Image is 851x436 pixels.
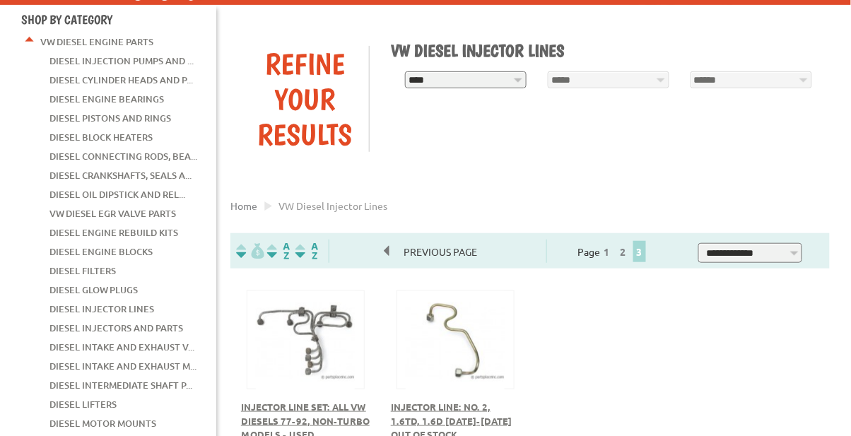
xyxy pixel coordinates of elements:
a: Diesel Connecting Rods, Bea... [49,147,197,165]
a: Diesel Injection Pumps and ... [49,52,194,70]
a: Diesel Oil Dipstick and Rel... [49,185,185,204]
a: Diesel Pistons and Rings [49,109,171,127]
a: Diesel Lifters [49,395,117,413]
a: Diesel Motor Mounts [49,414,156,432]
span: 3 [633,241,646,262]
a: Diesel Engine Bearings [49,90,164,108]
a: VW Diesel EGR Valve Parts [49,204,176,223]
a: 2 [617,245,630,258]
a: Diesel Crankshafts, Seals a... [49,166,192,184]
a: Diesel Intake and Exhaust V... [49,338,194,356]
a: Diesel Intake and Exhaust M... [49,357,196,375]
a: VW Diesel Engine Parts [40,33,153,51]
h4: Shop By Category [21,12,216,27]
h1: VW Diesel Injector Lines [391,40,819,61]
a: Diesel Engine Blocks [49,242,153,261]
a: Diesel Injector Lines [49,300,154,318]
a: Diesel Filters [49,261,116,280]
a: Home [230,199,257,212]
a: Diesel Glow Plugs [49,281,138,299]
div: Refine Your Results [241,46,369,152]
a: Diesel Block Heaters [49,128,153,146]
img: filterpricelow.svg [236,243,264,259]
img: Sort by Headline [264,243,293,259]
img: Sort by Sales Rank [293,243,321,259]
a: Diesel Engine Rebuild Kits [49,223,178,242]
a: Diesel Injectors and Parts [49,319,183,337]
a: Injector Line: No. 2, 1.6TD, 1.6D [DATE]-[DATE] [391,401,512,427]
a: Diesel Cylinder Heads and P... [49,71,193,89]
span: VW diesel injector lines [278,199,387,212]
a: Diesel Intermediate Shaft P... [49,376,192,394]
a: Previous Page [385,245,491,258]
a: 1 [601,245,614,258]
div: Page [546,240,677,263]
span: Previous Page [389,241,491,262]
